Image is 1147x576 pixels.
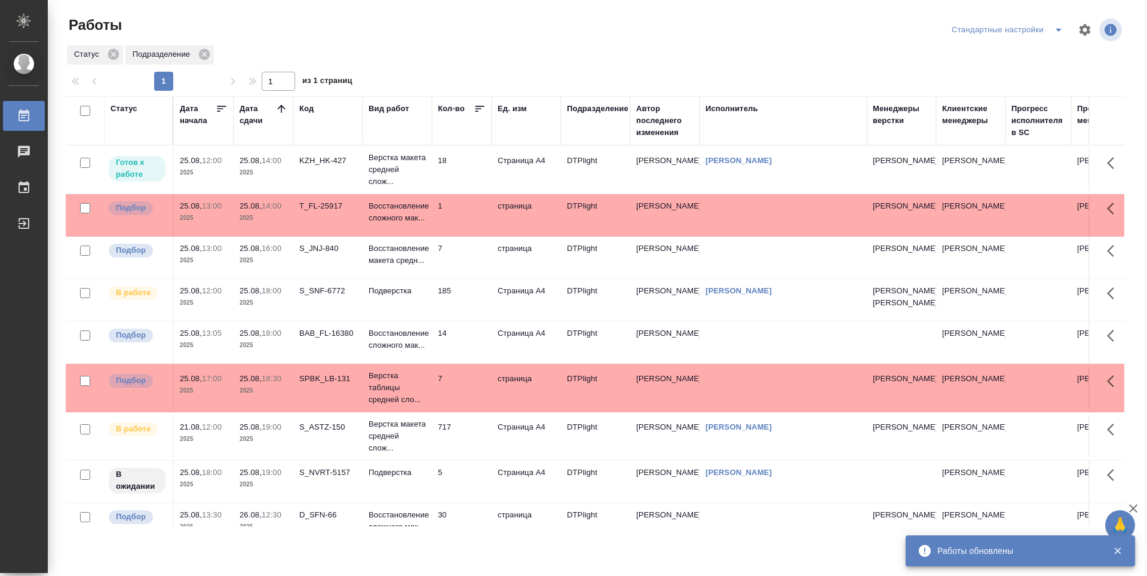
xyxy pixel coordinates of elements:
td: Страница А4 [492,279,561,321]
td: [PERSON_NAME] [1071,194,1140,236]
td: [PERSON_NAME] [630,279,700,321]
td: DTPlight [561,415,630,457]
td: DTPlight [561,461,630,503]
td: DTPlight [561,321,630,363]
td: [PERSON_NAME] [936,194,1005,236]
div: Подразделение [125,45,214,65]
p: В ожидании [116,468,158,492]
div: Подразделение [567,103,628,115]
p: Верстка макета средней слож... [369,418,426,454]
td: страница [492,503,561,545]
div: SPBK_LB-131 [299,373,357,385]
td: [PERSON_NAME] [630,149,700,191]
button: Здесь прячутся важные кнопки [1100,321,1128,350]
p: 2025 [240,433,287,445]
p: 13:00 [202,244,222,253]
span: Посмотреть информацию [1099,19,1124,41]
a: [PERSON_NAME] [706,422,772,431]
td: 1 [432,194,492,236]
div: Дата начала [180,103,216,127]
p: 17:00 [202,374,222,383]
p: 25.08, [240,244,262,253]
td: 717 [432,415,492,457]
td: 14 [432,321,492,363]
td: [PERSON_NAME] [630,415,700,457]
p: 2025 [180,255,228,266]
p: 2025 [180,212,228,224]
p: 16:00 [262,244,281,253]
td: [PERSON_NAME] [1071,503,1140,545]
td: [PERSON_NAME] [630,194,700,236]
td: Страница А4 [492,321,561,363]
p: Восстановление сложного мак... [369,200,426,224]
p: 12:00 [202,156,222,165]
div: D_SFN-66 [299,509,357,521]
div: KZH_HK-427 [299,155,357,167]
p: 25.08, [180,156,202,165]
p: Подверстка [369,467,426,479]
a: [PERSON_NAME] [706,468,772,477]
button: Здесь прячутся важные кнопки [1100,279,1128,308]
div: Можно подбирать исполнителей [108,373,167,389]
td: [PERSON_NAME] [936,279,1005,321]
td: [PERSON_NAME] [936,461,1005,503]
p: Статус [74,48,103,60]
td: 30 [432,503,492,545]
p: 2025 [240,255,287,266]
div: S_NVRT-5157 [299,467,357,479]
button: Закрыть [1105,546,1130,556]
td: [PERSON_NAME] [630,367,700,409]
p: В работе [116,423,151,435]
p: 18:00 [262,329,281,338]
p: 13:30 [202,510,222,519]
td: [PERSON_NAME] [1071,321,1140,363]
td: [PERSON_NAME] [936,503,1005,545]
button: Здесь прячутся важные кнопки [1100,461,1128,489]
div: Проектные менеджеры [1077,103,1134,127]
p: 25.08, [240,286,262,295]
td: [PERSON_NAME] [936,321,1005,363]
button: 🙏 [1105,510,1135,540]
div: Исполнитель выполняет работу [108,421,167,437]
button: Здесь прячутся важные кнопки [1100,415,1128,444]
p: 13:05 [202,329,222,338]
td: страница [492,237,561,278]
p: Подбор [116,375,146,387]
div: Можно подбирать исполнителей [108,327,167,344]
div: Клиентские менеджеры [942,103,999,127]
p: 25.08, [240,468,262,477]
p: Восстановление сложного мак... [369,509,426,533]
td: [PERSON_NAME] [936,237,1005,278]
a: [PERSON_NAME] [706,286,772,295]
p: 25.08, [240,374,262,383]
p: 2025 [180,339,228,351]
button: Здесь прячутся важные кнопки [1100,149,1128,177]
span: Работы [66,16,122,35]
div: Вид работ [369,103,409,115]
div: split button [949,20,1071,39]
p: 12:00 [202,422,222,431]
p: 2025 [240,521,287,533]
p: Подбор [116,244,146,256]
span: из 1 страниц [302,73,352,91]
div: Можно подбирать исполнителей [108,243,167,259]
p: Подразделение [133,48,194,60]
td: Страница А4 [492,461,561,503]
p: 2025 [180,521,228,533]
td: DTPlight [561,279,630,321]
td: Страница А4 [492,415,561,457]
p: 19:00 [262,468,281,477]
p: Подверстка [369,285,426,297]
td: [PERSON_NAME] [1071,149,1140,191]
p: 25.08, [180,286,202,295]
td: [PERSON_NAME] [1071,415,1140,457]
td: 7 [432,367,492,409]
p: Подбор [116,511,146,523]
p: Верстка таблицы средней сло... [369,370,426,406]
div: Исполнитель может приступить к работе [108,155,167,183]
td: страница [492,367,561,409]
p: 25.08, [180,374,202,383]
p: [PERSON_NAME], [PERSON_NAME] [873,285,930,309]
td: [PERSON_NAME] [936,415,1005,457]
td: [PERSON_NAME] [630,503,700,545]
